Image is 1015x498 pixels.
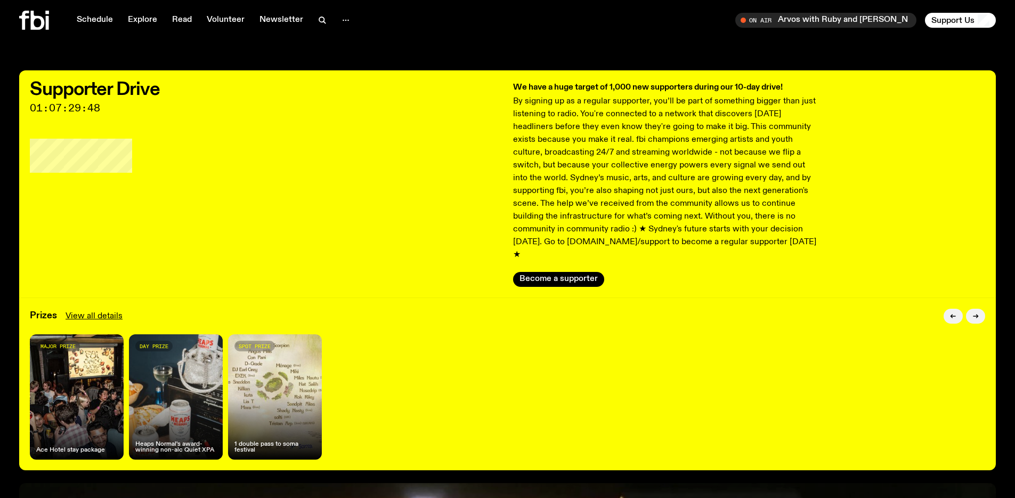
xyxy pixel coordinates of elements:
[513,81,820,94] h3: We have a huge target of 1,000 new supporters during our 10-day drive!
[36,447,105,453] h4: Ace Hotel stay package
[925,13,996,28] button: Support Us
[735,13,916,28] button: On AirArvos with Ruby and [PERSON_NAME]
[70,13,119,28] a: Schedule
[234,441,315,453] h4: 1 double pass to soma festival
[66,310,123,323] a: View all details
[135,441,216,453] h4: Heaps Normal's award-winning non-alc Quiet XPA
[200,13,251,28] a: Volunteer
[30,81,502,98] h2: Supporter Drive
[513,272,604,287] button: Become a supporter
[931,15,975,25] span: Support Us
[239,343,271,349] span: spot prize
[513,95,820,261] p: By signing up as a regular supporter, you’ll be part of something bigger than just listening to r...
[121,13,164,28] a: Explore
[40,343,76,349] span: major prize
[30,311,57,320] h3: Prizes
[30,103,502,113] span: 01:07:29:48
[140,343,168,349] span: day prize
[166,13,198,28] a: Read
[253,13,310,28] a: Newsletter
